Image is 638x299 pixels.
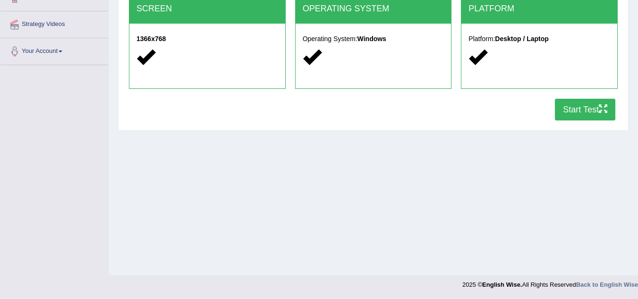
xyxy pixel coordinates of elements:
[482,281,522,288] strong: English Wise.
[303,35,444,43] h5: Operating System:
[303,4,444,14] h2: OPERATING SYSTEM
[136,35,166,43] strong: 1366x768
[136,4,278,14] h2: SCREEN
[0,38,108,62] a: Your Account
[0,11,108,35] a: Strategy Videos
[468,4,610,14] h2: PLATFORM
[555,99,615,120] button: Start Test
[495,35,549,43] strong: Desktop / Laptop
[576,281,638,288] a: Back to English Wise
[468,35,610,43] h5: Platform:
[357,35,386,43] strong: Windows
[462,275,638,289] div: 2025 © All Rights Reserved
